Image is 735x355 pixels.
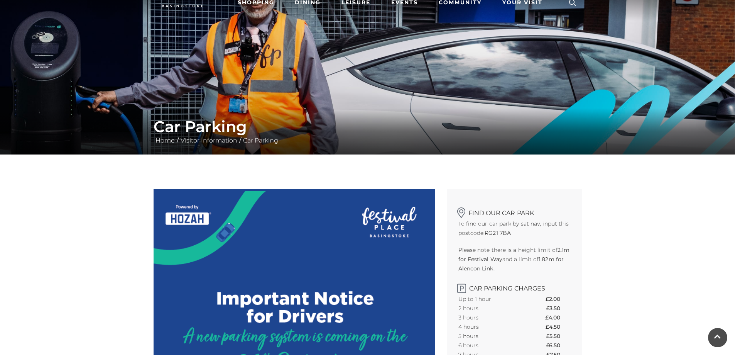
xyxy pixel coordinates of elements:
th: 6 hours [458,341,520,350]
th: 2 hours [458,304,520,313]
th: 4 hours [458,322,520,331]
h2: Find our car park [458,205,570,217]
th: £4.50 [546,322,570,331]
th: £4.00 [545,313,570,322]
th: £2.00 [546,294,570,304]
th: £3.50 [546,304,570,313]
div: / / [148,117,588,145]
strong: RG21 7BA [485,229,511,236]
h1: Car Parking [154,117,582,136]
a: Visitor Information [179,137,239,144]
th: Up to 1 hour [458,294,520,304]
th: £5.50 [546,331,570,341]
th: 3 hours [458,313,520,322]
a: Car Parking [241,137,280,144]
th: £6.50 [546,341,570,350]
th: 5 hours [458,331,520,341]
h2: Car Parking Charges [458,281,570,292]
a: Home [154,137,177,144]
p: To find our car park by sat nav, input this postcode: [458,219,570,238]
p: Please note there is a height limit of and a limit of [458,245,570,273]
